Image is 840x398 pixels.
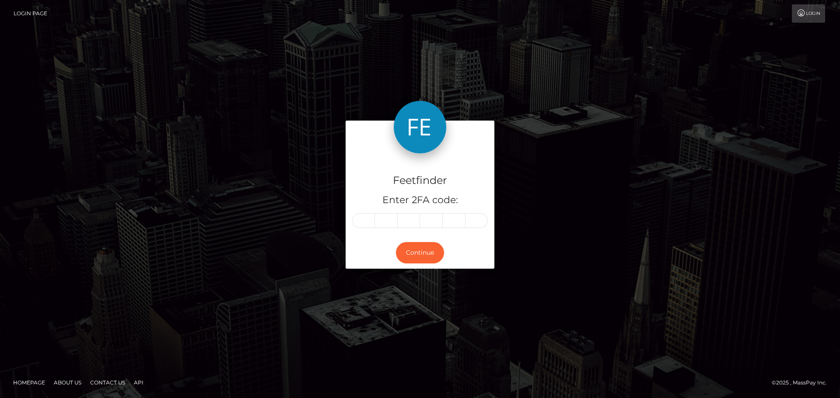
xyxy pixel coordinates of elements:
[394,101,446,153] img: Feetfinder
[352,194,488,207] h5: Enter 2FA code:
[772,378,833,388] div: © 2025 , MassPay Inc.
[396,242,444,263] button: Continue
[87,376,129,389] a: Contact Us
[130,376,147,389] a: API
[10,376,49,389] a: Homepage
[792,4,825,23] a: Login
[352,173,488,188] h4: Feetfinder
[14,4,47,23] a: Login Page
[50,376,85,389] a: About Us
